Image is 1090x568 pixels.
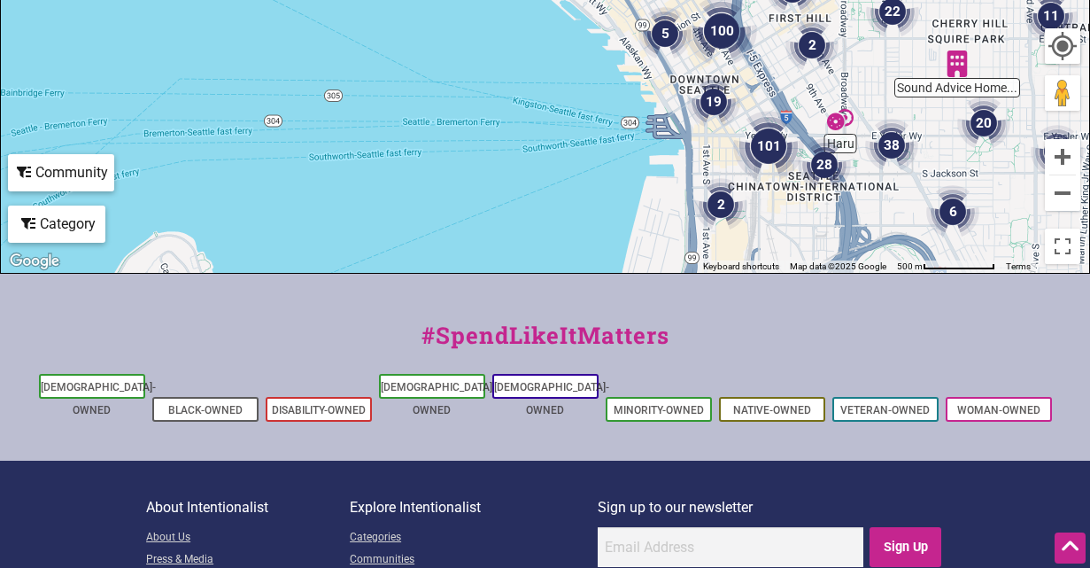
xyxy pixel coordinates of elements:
[694,178,747,231] div: 2
[703,261,779,273] button: Keyboard shortcuts
[892,261,1001,273] button: Map Scale: 500 m per 78 pixels
[614,404,704,416] a: Minority-Owned
[598,496,944,519] p: Sign up to our newsletter
[1045,28,1080,64] button: Your Location
[5,250,64,273] img: Google
[957,404,1040,416] a: Woman-Owned
[1031,125,1084,178] div: 11
[638,7,692,60] div: 5
[1043,227,1082,266] button: Toggle fullscreen view
[10,207,104,241] div: Category
[840,404,930,416] a: Veteran-Owned
[494,381,609,416] a: [DEMOGRAPHIC_DATA]-Owned
[41,381,156,416] a: [DEMOGRAPHIC_DATA]-Owned
[957,97,1010,150] div: 20
[350,527,598,549] a: Categories
[1045,139,1080,175] button: Zoom in
[146,527,350,549] a: About Us
[8,154,114,191] div: Filter by Community
[598,527,863,567] input: Email Address
[1045,75,1080,111] button: Drag Pegman onto the map to open Street View
[944,51,970,77] div: Sound Advice Home Inspection
[350,496,598,519] p: Explore Intentionalist
[5,250,64,273] a: Open this area in Google Maps (opens a new window)
[146,496,350,519] p: About Intentionalist
[790,261,886,271] span: Map data ©2025 Google
[272,404,366,416] a: Disability-Owned
[168,404,243,416] a: Black-Owned
[926,185,979,238] div: 6
[381,381,496,416] a: [DEMOGRAPHIC_DATA]-Owned
[827,106,854,133] div: Haru
[1006,261,1031,271] a: Terms
[687,75,740,128] div: 19
[897,261,923,271] span: 500 m
[865,119,918,172] div: 38
[1055,533,1086,564] div: Scroll Back to Top
[733,404,811,416] a: Native-Owned
[733,111,804,182] div: 101
[798,138,851,191] div: 28
[8,206,105,243] div: Filter by category
[785,19,839,72] div: 2
[10,156,112,190] div: Community
[870,527,941,567] input: Sign Up
[1045,175,1080,211] button: Zoom out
